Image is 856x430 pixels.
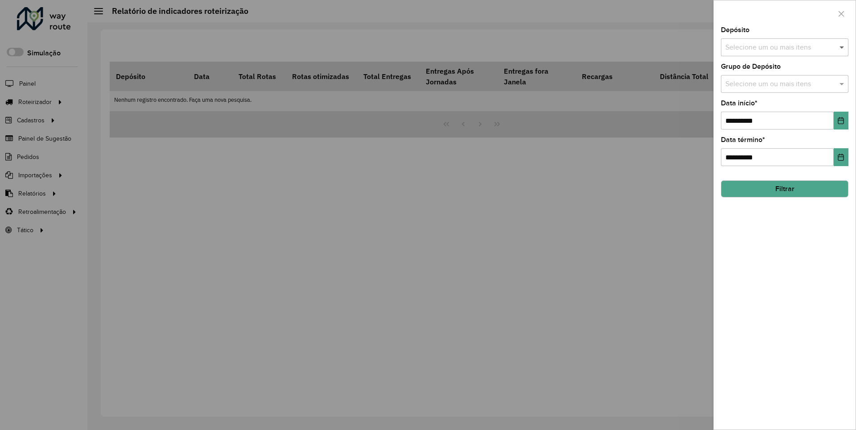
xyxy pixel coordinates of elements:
[834,112,848,129] button: Choose Date
[721,98,757,109] label: Data início
[721,134,765,145] label: Data término
[834,148,848,166] button: Choose Date
[721,180,848,197] button: Filtrar
[721,61,781,72] label: Grupo de Depósito
[721,25,749,35] label: Depósito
